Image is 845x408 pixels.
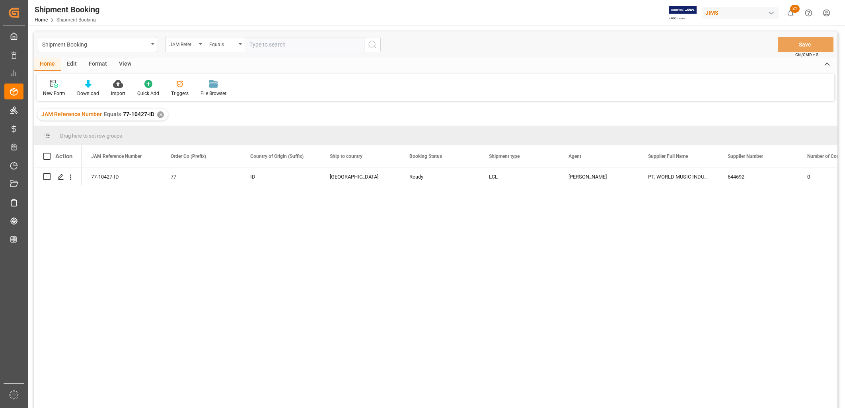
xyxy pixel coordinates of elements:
button: Help Center [800,4,818,22]
div: JAM Reference Number [169,39,197,48]
button: JIMS [702,5,782,20]
div: Action [55,153,72,160]
div: 77 [171,168,231,186]
div: 644692 [718,167,798,186]
span: Equals [104,111,121,117]
span: Drag here to set row groups [60,133,122,139]
button: search button [364,37,381,52]
span: Ship to country [330,153,362,159]
div: PT. WORLD MUSIC INDUSTRY [639,167,718,186]
div: ✕ [157,111,164,118]
button: open menu [38,37,157,52]
div: Equals [209,39,236,48]
div: Ready [409,168,470,186]
button: Save [778,37,833,52]
div: 77-10427-ID [82,167,161,186]
div: Press SPACE to select this row. [34,167,82,186]
span: JAM Reference Number [41,111,102,117]
div: New Form [43,90,65,97]
span: Supplier Number [728,153,763,159]
button: show 21 new notifications [782,4,800,22]
span: Country of Origin (Suffix) [250,153,304,159]
div: Format [83,58,113,71]
span: Ctrl/CMD + S [795,52,818,58]
span: Supplier Full Name [648,153,688,159]
div: Edit [61,58,83,71]
button: open menu [205,37,245,52]
div: Import [111,90,125,97]
button: open menu [165,37,205,52]
div: [PERSON_NAME] [569,168,629,186]
div: [GEOGRAPHIC_DATA] [330,168,390,186]
div: View [113,58,137,71]
img: Exertis%20JAM%20-%20Email%20Logo.jpg_1722504956.jpg [669,6,697,20]
div: Quick Add [137,90,159,97]
input: Type to search [245,37,364,52]
div: Shipment Booking [35,4,99,16]
a: Home [35,17,48,23]
span: Booking Status [409,153,442,159]
div: Download [77,90,99,97]
span: JAM Reference Number [91,153,142,159]
span: Order Co (Prefix) [171,153,206,159]
span: 21 [790,5,800,13]
span: Agent [569,153,581,159]
div: Triggers [171,90,189,97]
div: Shipment Booking [42,39,148,49]
span: 77-10427-ID [123,111,154,117]
div: JIMS [702,7,779,19]
div: ID [250,168,311,186]
div: File Browser [201,90,226,97]
div: Home [34,58,61,71]
div: LCL [489,168,549,186]
span: Shipment type [489,153,520,159]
